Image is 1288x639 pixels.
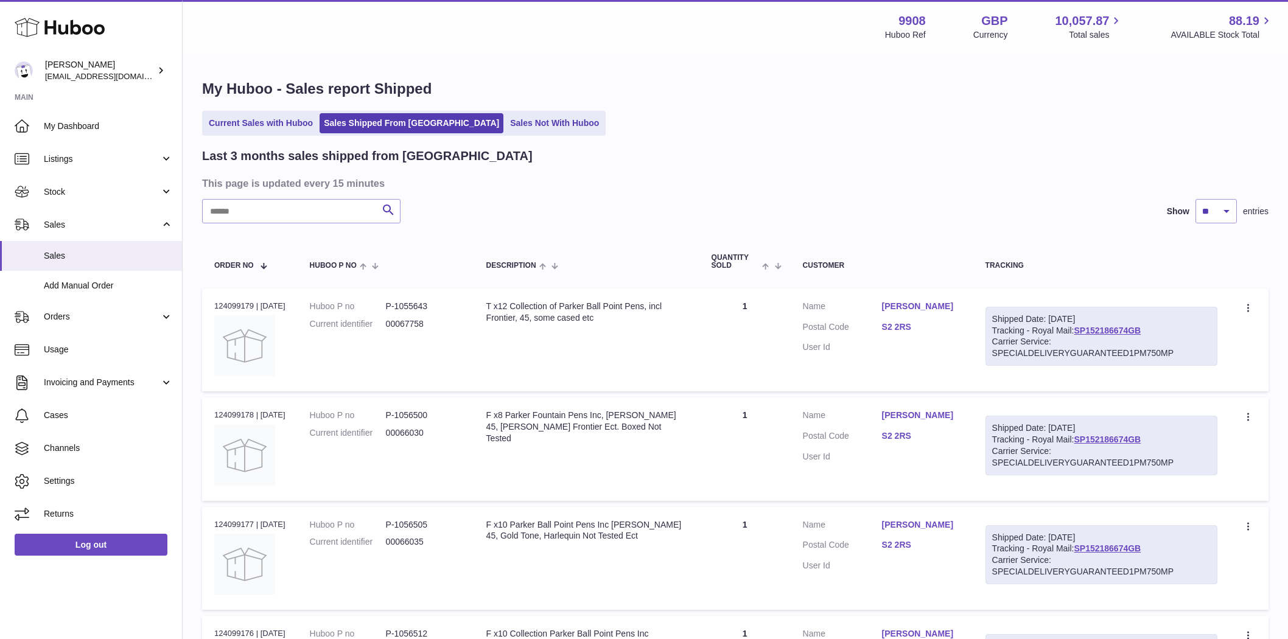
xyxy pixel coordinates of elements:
div: F x10 Parker Ball Point Pens Inc [PERSON_NAME] 45, Gold Tone, Harlequin Not Tested Ect [486,519,687,542]
a: Sales Shipped From [GEOGRAPHIC_DATA] [320,113,503,133]
div: Tracking [985,262,1217,270]
dt: Huboo P no [310,410,386,421]
a: Log out [15,534,167,556]
div: Shipped Date: [DATE] [992,422,1211,434]
span: Invoicing and Payments [44,377,160,388]
img: no-photo.jpg [214,425,275,486]
div: Tracking - Royal Mail: [985,416,1217,475]
h3: This page is updated every 15 minutes [202,176,1265,190]
dt: Current identifier [310,536,386,548]
div: 124099176 | [DATE] [214,628,285,639]
a: 88.19 AVAILABLE Stock Total [1171,13,1273,41]
span: [EMAIL_ADDRESS][DOMAIN_NAME] [45,71,179,81]
span: 88.19 [1229,13,1259,29]
h2: Last 3 months sales shipped from [GEOGRAPHIC_DATA] [202,148,533,164]
dt: User Id [803,560,882,571]
h1: My Huboo - Sales report Shipped [202,79,1269,99]
div: Tracking - Royal Mail: [985,525,1217,585]
span: Usage [44,344,173,355]
div: Tracking - Royal Mail: [985,307,1217,366]
dt: User Id [803,451,882,463]
dt: Name [803,519,882,534]
dt: Current identifier [310,427,386,439]
span: Add Manual Order [44,280,173,292]
a: Current Sales with Huboo [205,113,317,133]
span: Total sales [1069,29,1123,41]
div: Shipped Date: [DATE] [992,532,1211,543]
div: 124099178 | [DATE] [214,410,285,421]
a: SP152186674GB [1074,326,1141,335]
a: S2 2RS [882,321,961,333]
span: Order No [214,262,254,270]
dd: P-1056505 [386,519,462,531]
span: Cases [44,410,173,421]
img: no-photo.jpg [214,534,275,595]
a: S2 2RS [882,539,961,551]
div: T x12 Collection of Parker Ball Point Pens, incl Frontier, 45, some cased etc [486,301,687,324]
dt: User Id [803,341,882,353]
td: 1 [699,288,791,391]
dd: 00066030 [386,427,462,439]
span: AVAILABLE Stock Total [1171,29,1273,41]
dd: 00066035 [386,536,462,548]
dd: P-1055643 [386,301,462,312]
dt: Huboo P no [310,519,386,531]
span: Sales [44,250,173,262]
span: entries [1243,206,1269,217]
label: Show [1167,206,1189,217]
dt: Postal Code [803,321,882,336]
span: 10,057.87 [1055,13,1109,29]
div: F x8 Parker Fountain Pens Inc, [PERSON_NAME] 45, [PERSON_NAME] Frontier Ect. Boxed Not Tested [486,410,687,444]
a: [PERSON_NAME] [882,301,961,312]
dt: Huboo P no [310,301,386,312]
dt: Current identifier [310,318,386,330]
a: Sales Not With Huboo [506,113,603,133]
a: S2 2RS [882,430,961,442]
dd: P-1056500 [386,410,462,421]
div: Huboo Ref [885,29,926,41]
span: Huboo P no [310,262,357,270]
a: 10,057.87 Total sales [1055,13,1123,41]
div: Carrier Service: SPECIALDELIVERYGUARANTEED1PM750MP [992,554,1211,578]
dd: 00067758 [386,318,462,330]
span: Orders [44,311,160,323]
div: 124099179 | [DATE] [214,301,285,312]
dt: Postal Code [803,539,882,554]
div: Customer [803,262,961,270]
a: SP152186674GB [1074,543,1141,553]
div: Carrier Service: SPECIALDELIVERYGUARANTEED1PM750MP [992,336,1211,359]
span: Quantity Sold [712,254,760,270]
dt: Name [803,301,882,315]
strong: 9908 [898,13,926,29]
td: 1 [699,507,791,610]
div: 124099177 | [DATE] [214,519,285,530]
span: Returns [44,508,173,520]
div: Shipped Date: [DATE] [992,313,1211,325]
span: Settings [44,475,173,487]
span: Stock [44,186,160,198]
span: Sales [44,219,160,231]
strong: GBP [981,13,1007,29]
td: 1 [699,397,791,500]
a: [PERSON_NAME] [882,410,961,421]
dt: Name [803,410,882,424]
span: Listings [44,153,160,165]
span: Description [486,262,536,270]
dt: Postal Code [803,430,882,445]
a: [PERSON_NAME] [882,519,961,531]
span: Channels [44,442,173,454]
div: Carrier Service: SPECIALDELIVERYGUARANTEED1PM750MP [992,445,1211,469]
img: internalAdmin-9908@internal.huboo.com [15,61,33,80]
div: Currency [973,29,1008,41]
a: SP152186674GB [1074,435,1141,444]
div: [PERSON_NAME] [45,59,155,82]
span: My Dashboard [44,120,173,132]
img: no-photo.jpg [214,315,275,376]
